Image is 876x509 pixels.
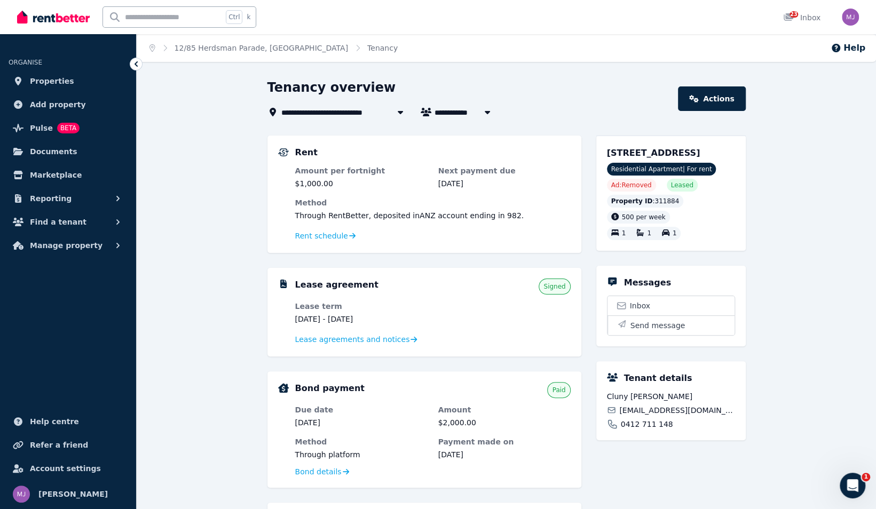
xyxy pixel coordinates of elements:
a: Documents [9,141,128,162]
span: Find a tenant [30,216,86,228]
span: Inbox [630,300,650,311]
span: Pulse [30,122,53,134]
span: 1 [673,230,677,237]
a: PulseBETA [9,117,128,139]
span: Signed [543,282,565,291]
span: [PERSON_NAME] [38,488,108,500]
span: Bond details [295,466,342,477]
div: : 311884 [607,195,684,208]
a: Bond details [295,466,349,477]
dt: Method [295,197,571,208]
button: Help [831,42,865,54]
a: Add property [9,94,128,115]
h5: Rent [295,146,318,159]
span: Lease agreements and notices [295,334,410,345]
span: Property ID [611,197,653,205]
span: Add property [30,98,86,111]
span: Cluny [PERSON_NAME] [607,391,735,402]
span: 0412 711 148 [621,419,673,430]
h5: Bond payment [295,382,365,395]
span: Ad: Removed [611,181,652,189]
span: 500 per week [622,213,666,221]
span: Tenancy [367,43,398,53]
dt: Payment made on [438,436,571,447]
span: Refer a friend [30,439,88,451]
span: Ctrl [226,10,242,24]
span: [EMAIL_ADDRESS][DOMAIN_NAME] [619,405,735,416]
span: 23 [790,11,798,18]
nav: Breadcrumb [137,34,411,62]
span: Residential Apartment | For rent [607,163,716,176]
dt: Amount [438,404,571,415]
dt: Amount per fortnight [295,165,428,176]
dt: Method [295,436,428,447]
dt: Lease term [295,301,428,312]
span: 1 [862,473,870,481]
h5: Tenant details [624,372,692,385]
a: Inbox [607,296,735,315]
span: Paid [552,386,565,394]
span: Marketplace [30,169,82,181]
span: Properties [30,75,74,88]
button: Reporting [9,188,128,209]
dd: $2,000.00 [438,417,571,428]
h5: Messages [624,276,671,289]
dd: [DATE] [438,449,571,460]
dd: $1,000.00 [295,178,428,189]
button: Find a tenant [9,211,128,233]
span: Reporting [30,192,72,205]
dd: [DATE] - [DATE] [295,314,428,324]
span: Documents [30,145,77,158]
span: ORGANISE [9,59,42,66]
dd: [DATE] [438,178,571,189]
span: Rent schedule [295,230,348,241]
dt: Next payment due [438,165,571,176]
a: 12/85 Herdsman Parade, [GEOGRAPHIC_DATA] [175,44,348,52]
button: Send message [607,315,735,335]
img: Rental Payments [278,148,289,156]
div: Inbox [783,12,820,23]
img: Michelle Johnston [13,486,30,503]
img: RentBetter [17,9,90,25]
span: Leased [671,181,693,189]
a: Properties [9,70,128,92]
span: k [247,13,250,21]
a: Actions [678,86,745,111]
span: Send message [630,320,685,331]
span: 1 [622,230,626,237]
a: Marketplace [9,164,128,186]
a: Lease agreements and notices [295,334,417,345]
span: Manage property [30,239,102,252]
img: Michelle Johnston [842,9,859,26]
dd: [DATE] [295,417,428,428]
span: Account settings [30,462,101,475]
button: Manage property [9,235,128,256]
span: 1 [647,230,651,237]
iframe: Intercom live chat [840,473,865,498]
h1: Tenancy overview [267,79,396,96]
img: Bond Details [278,383,289,393]
dd: Through platform [295,449,428,460]
h5: Lease agreement [295,279,378,291]
span: Help centre [30,415,79,428]
a: Rent schedule [295,230,356,241]
span: Through RentBetter , deposited in ANZ account ending in 982 . [295,211,524,220]
a: Help centre [9,411,128,432]
a: Refer a friend [9,434,128,456]
span: [STREET_ADDRESS] [607,148,700,158]
span: BETA [57,123,80,133]
a: Account settings [9,458,128,479]
dt: Due date [295,404,428,415]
